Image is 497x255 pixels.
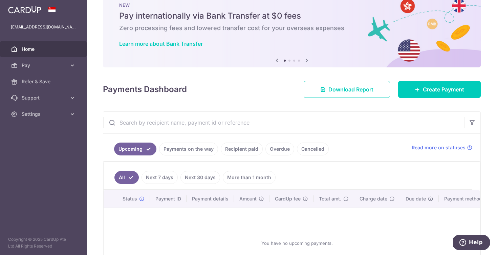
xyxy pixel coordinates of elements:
h6: Zero processing fees and lowered transfer cost for your overseas expenses [119,24,464,32]
a: More than 1 month [223,171,276,184]
span: CardUp fee [275,195,301,202]
span: Settings [22,111,66,118]
a: Upcoming [114,143,156,155]
a: Recipient paid [221,143,263,155]
input: Search by recipient name, payment id or reference [103,112,464,133]
span: Support [22,94,66,101]
img: CardUp [8,5,41,14]
a: All [114,171,139,184]
a: Cancelled [297,143,329,155]
a: Payments on the way [159,143,218,155]
a: Next 30 days [180,171,220,184]
a: Create Payment [398,81,481,98]
span: Total amt. [319,195,341,202]
th: Payment ID [150,190,187,208]
p: NEW [119,2,464,8]
a: Overdue [265,143,294,155]
iframe: Opens a widget where you can find more information [453,235,490,252]
a: Learn more about Bank Transfer [119,40,203,47]
span: Download Report [328,85,373,93]
span: Pay [22,62,66,69]
span: Due date [406,195,426,202]
span: Refer & Save [22,78,66,85]
span: Amount [239,195,257,202]
span: Home [22,46,66,52]
th: Payment method [439,190,490,208]
a: Next 7 days [142,171,178,184]
span: Create Payment [423,85,464,93]
span: Charge date [360,195,387,202]
a: Read more on statuses [412,144,472,151]
span: Read more on statuses [412,144,466,151]
h4: Payments Dashboard [103,83,187,95]
th: Payment details [187,190,234,208]
a: Download Report [304,81,390,98]
h5: Pay internationally via Bank Transfer at $0 fees [119,10,464,21]
span: Status [123,195,137,202]
p: [EMAIL_ADDRESS][DOMAIN_NAME] [11,24,76,30]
